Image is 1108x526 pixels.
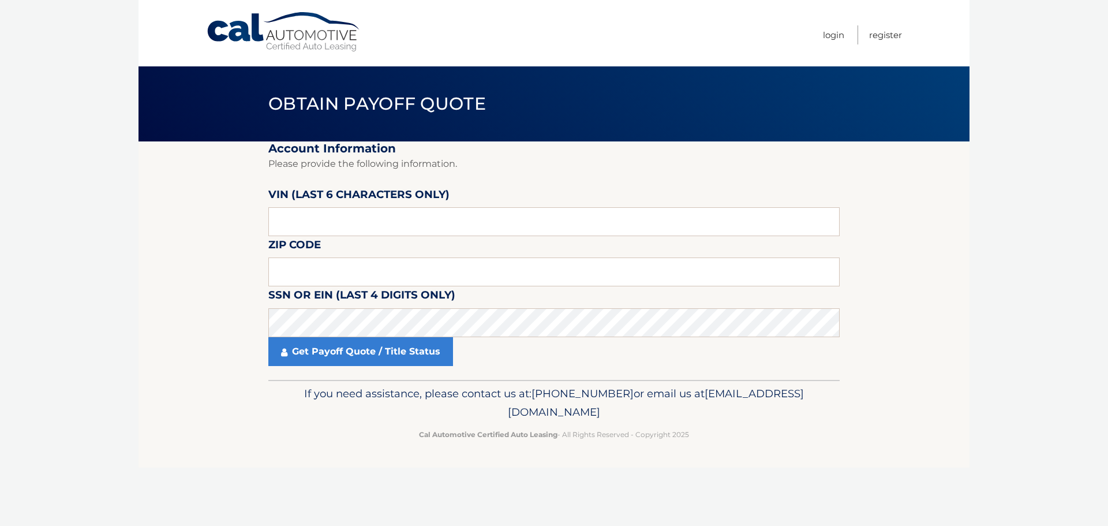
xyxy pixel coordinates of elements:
p: Please provide the following information. [268,156,840,172]
span: Obtain Payoff Quote [268,93,486,114]
label: VIN (last 6 characters only) [268,186,450,207]
label: Zip Code [268,236,321,258]
span: [PHONE_NUMBER] [531,387,634,400]
p: - All Rights Reserved - Copyright 2025 [276,428,832,441]
p: If you need assistance, please contact us at: or email us at [276,385,832,421]
a: Login [823,25,844,44]
strong: Cal Automotive Certified Auto Leasing [419,430,557,439]
a: Register [869,25,902,44]
h2: Account Information [268,141,840,156]
label: SSN or EIN (last 4 digits only) [268,286,455,308]
a: Cal Automotive [206,12,362,53]
a: Get Payoff Quote / Title Status [268,337,453,366]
